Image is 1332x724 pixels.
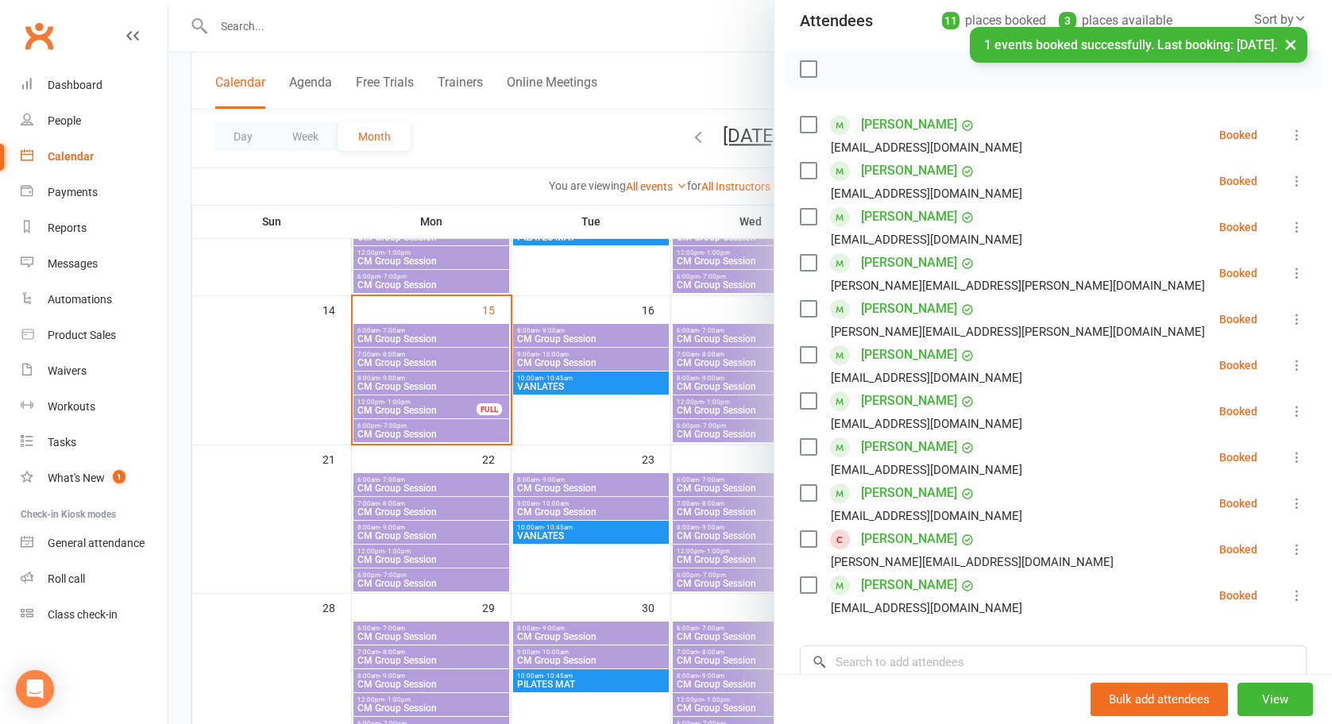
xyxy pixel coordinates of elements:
[48,364,87,377] div: Waivers
[21,175,168,210] a: Payments
[21,425,168,460] a: Tasks
[1254,10,1307,30] div: Sort by
[21,67,168,103] a: Dashboard
[48,221,87,234] div: Reports
[831,598,1022,618] div: [EMAIL_ADDRESS][DOMAIN_NAME]
[861,296,957,322] a: [PERSON_NAME]
[800,645,1307,679] input: Search to add attendees
[942,12,959,29] div: 11
[1276,27,1305,61] button: ×
[861,112,957,137] a: [PERSON_NAME]
[1219,544,1257,555] div: Booked
[21,597,168,633] a: Class kiosk mode
[21,318,168,353] a: Product Sales
[861,480,957,506] a: [PERSON_NAME]
[831,460,1022,480] div: [EMAIL_ADDRESS][DOMAIN_NAME]
[831,322,1205,342] div: [PERSON_NAME][EMAIL_ADDRESS][PERSON_NAME][DOMAIN_NAME]
[1219,129,1257,141] div: Booked
[1091,683,1228,716] button: Bulk add attendees
[1237,683,1313,716] button: View
[21,460,168,496] a: What's New1
[861,204,957,229] a: [PERSON_NAME]
[970,27,1307,63] div: 1 events booked successfully. Last booking: [DATE].
[1219,175,1257,187] div: Booked
[1219,452,1257,463] div: Booked
[861,342,957,368] a: [PERSON_NAME]
[861,250,957,275] a: [PERSON_NAME]
[1059,12,1076,29] div: 3
[831,183,1022,204] div: [EMAIL_ADDRESS][DOMAIN_NAME]
[861,572,957,598] a: [PERSON_NAME]
[48,114,81,127] div: People
[113,470,125,483] span: 1
[21,353,168,389] a: Waivers
[831,506,1022,526] div: [EMAIL_ADDRESS][DOMAIN_NAME]
[21,389,168,425] a: Workouts
[800,10,873,32] div: Attendees
[1059,10,1172,32] div: places available
[48,186,98,198] div: Payments
[16,670,54,708] div: Open Intercom Messenger
[48,608,118,621] div: Class check-in
[19,16,59,56] a: Clubworx
[48,293,112,306] div: Automations
[1219,590,1257,601] div: Booked
[48,572,85,585] div: Roll call
[861,158,957,183] a: [PERSON_NAME]
[48,79,102,91] div: Dashboard
[21,210,168,246] a: Reports
[48,400,95,413] div: Workouts
[1219,360,1257,371] div: Booked
[861,526,957,552] a: [PERSON_NAME]
[1219,268,1257,279] div: Booked
[1219,314,1257,325] div: Booked
[48,257,98,270] div: Messages
[942,10,1046,32] div: places booked
[48,537,145,549] div: General attendance
[831,414,1022,434] div: [EMAIL_ADDRESS][DOMAIN_NAME]
[861,388,957,414] a: [PERSON_NAME]
[1219,498,1257,509] div: Booked
[831,368,1022,388] div: [EMAIL_ADDRESS][DOMAIN_NAME]
[831,229,1022,250] div: [EMAIL_ADDRESS][DOMAIN_NAME]
[48,150,94,163] div: Calendar
[21,526,168,561] a: General attendance kiosk mode
[48,472,105,484] div: What's New
[21,282,168,318] a: Automations
[21,246,168,282] a: Messages
[1219,406,1257,417] div: Booked
[831,552,1114,572] div: [PERSON_NAME][EMAIL_ADDRESS][DOMAIN_NAME]
[48,329,116,341] div: Product Sales
[21,103,168,139] a: People
[48,436,76,449] div: Tasks
[21,139,168,175] a: Calendar
[21,561,168,597] a: Roll call
[861,434,957,460] a: [PERSON_NAME]
[831,137,1022,158] div: [EMAIL_ADDRESS][DOMAIN_NAME]
[1219,221,1257,233] div: Booked
[831,275,1205,296] div: [PERSON_NAME][EMAIL_ADDRESS][PERSON_NAME][DOMAIN_NAME]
